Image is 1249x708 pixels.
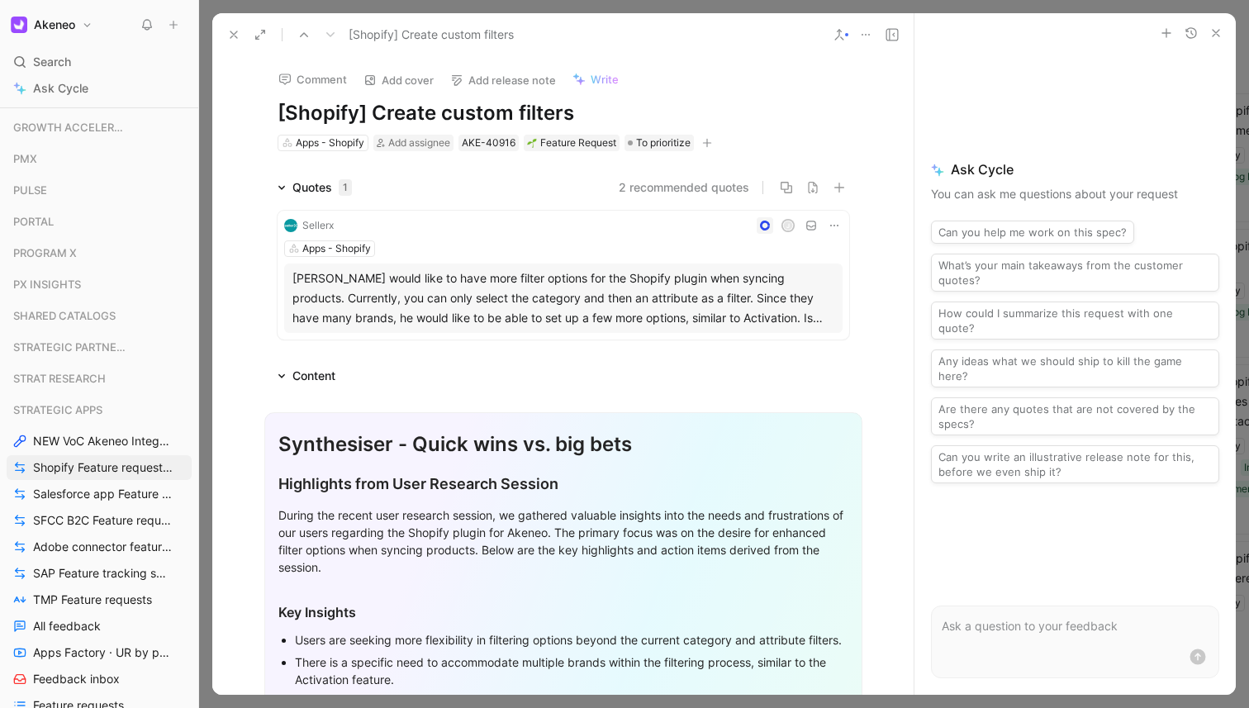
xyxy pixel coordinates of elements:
[271,178,359,197] div: Quotes1
[591,72,619,87] span: Write
[356,69,441,92] button: Add cover
[33,459,173,476] span: Shopify Feature requests by status
[931,159,1219,179] span: Ask Cycle
[13,339,128,355] span: STRATEGIC PARTNERSHIP
[278,602,848,622] div: Key Insights
[302,217,334,234] div: Sellerx
[296,135,364,151] div: Apps - Shopify
[7,240,192,270] div: PROGRAM X
[931,397,1219,435] button: Are there any quotes that are not covered by the specs?
[13,402,102,418] span: STRATEGIC APPS
[7,366,192,391] div: STRAT RESEARCH
[7,455,192,480] a: Shopify Feature requests by status
[33,592,152,608] span: TMP Feature requests
[7,209,192,239] div: PORTAL
[33,644,170,661] span: Apps Factory · UR by project
[7,146,192,171] div: PMX
[388,136,450,149] span: Add assignee
[13,307,116,324] span: SHARED CATALOGS
[292,178,352,197] div: Quotes
[7,335,192,364] div: STRATEGIC PARTNERSHIP
[7,209,192,234] div: PORTAL
[7,667,192,691] a: Feedback inbox
[7,76,192,101] a: Ask Cycle
[565,68,626,91] button: Write
[13,370,106,387] span: STRAT RESEARCH
[931,445,1219,483] button: Can you write an illustrative release note for this, before we even ship it?
[292,366,335,386] div: Content
[11,17,27,33] img: Akeneo
[7,640,192,665] a: Apps Factory · UR by project
[278,506,848,576] div: During the recent user research session, we gathered valuable insights into the needs and frustra...
[13,150,37,167] span: PMX
[462,135,515,151] div: AKE-40916
[443,69,563,92] button: Add release note
[7,535,192,559] a: Adobe connector feature tracking status
[33,671,120,687] span: Feedback inbox
[278,473,848,495] div: Highlights from User Research Session
[349,25,514,45] span: [Shopify] Create custom filters
[7,303,192,333] div: SHARED CATALOGS
[271,68,354,91] button: Comment
[295,631,848,649] div: Users are seeking more flexibility in filtering options beyond the current category and attribute...
[524,135,620,151] div: 🌱Feature Request
[13,119,127,135] span: GROWTH ACCELERATION
[271,366,342,386] div: Content
[33,565,170,582] span: SAP Feature tracking status
[7,178,192,202] div: PULSE
[931,184,1219,204] p: You can ask me questions about your request
[931,254,1219,292] button: What’s your main takeaways from the customer quotes?
[527,135,616,151] div: Feature Request
[292,268,834,328] div: [PERSON_NAME] would like to have more filter options for the Shopify plugin when syncing products...
[33,512,173,529] span: SFCC B2C Feature requests by status
[931,221,1134,244] button: Can you help me work on this spec?
[33,539,174,555] span: Adobe connector feature tracking status
[7,508,192,533] a: SFCC B2C Feature requests by status
[7,115,192,140] div: GROWTH ACCELERATION
[7,272,192,297] div: PX INSIGHTS
[931,349,1219,387] button: Any ideas what we should ship to kill the game here?
[624,135,694,151] div: To prioritize
[7,482,192,506] a: Salesforce app Feature requests by status
[284,219,297,232] img: logo
[13,276,81,292] span: PX INSIGHTS
[7,335,192,359] div: STRATEGIC PARTNERSHIP
[931,302,1219,340] button: How could I summarize this request with one quote?
[7,240,192,265] div: PROGRAM X
[7,303,192,328] div: SHARED CATALOGS
[339,179,352,196] div: 1
[527,138,537,148] img: 🌱
[302,240,371,257] div: Apps - Shopify
[7,614,192,639] a: All feedback
[13,213,54,230] span: PORTAL
[7,429,192,454] a: NEW VoC Akeneo Integration Apps
[7,50,192,74] div: Search
[33,486,175,502] span: Salesforce app Feature requests by status
[619,178,749,197] button: 2 recommended quotes
[7,561,192,586] a: SAP Feature tracking status
[7,13,97,36] button: AkeneoAkeneo
[13,245,77,261] span: PROGRAM X
[33,52,71,72] span: Search
[7,366,192,396] div: STRAT RESEARCH
[33,433,173,449] span: NEW VoC Akeneo Integration Apps
[7,178,192,207] div: PULSE
[636,135,691,151] span: To prioritize
[295,653,848,688] div: There is a specific need to accommodate multiple brands within the filtering process, similar to ...
[33,78,88,98] span: Ask Cycle
[13,182,47,198] span: PULSE
[278,430,848,459] div: Synthesiser - Quick wins vs. big bets
[782,221,793,231] div: J
[7,115,192,145] div: GROWTH ACCELERATION
[7,272,192,302] div: PX INSIGHTS
[7,146,192,176] div: PMX
[7,397,192,422] div: STRATEGIC APPS
[278,100,849,126] h1: [Shopify] Create custom filters
[34,17,75,32] h1: Akeneo
[7,587,192,612] a: TMP Feature requests
[33,618,101,634] span: All feedback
